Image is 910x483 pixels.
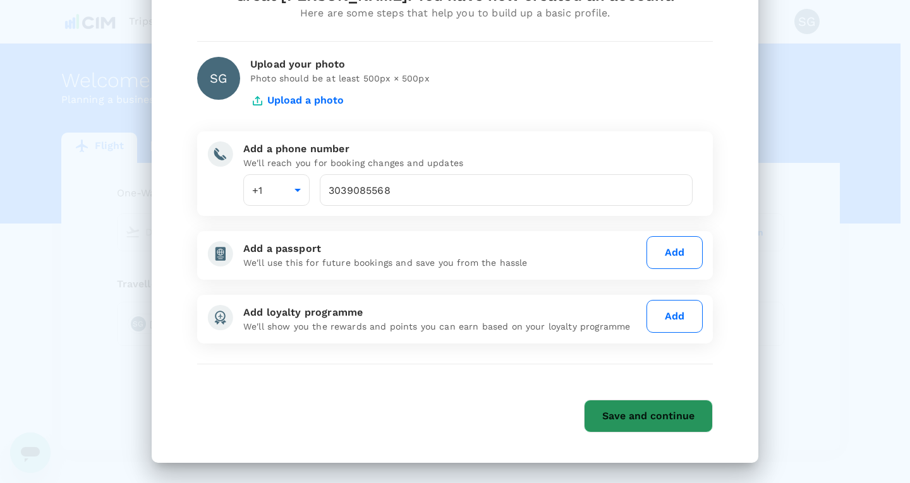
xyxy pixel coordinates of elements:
div: Here are some steps that help you to build up a basic profile. [197,6,713,21]
button: Add [646,236,703,269]
p: Photo should be at least 500px × 500px [250,72,713,85]
button: Add [646,300,703,333]
p: We'll use this for future bookings and save you from the hassle [243,256,641,269]
div: +1 [243,174,310,206]
button: Save and continue [584,400,713,432]
img: add-passport [207,241,233,266]
img: add-loyalty [207,305,233,330]
div: Add a phone number [243,141,693,157]
input: Your phone number [320,174,693,206]
span: +1 [252,184,262,196]
div: SG [197,57,240,100]
img: add-phone-number [207,141,233,167]
div: Add a passport [243,241,641,256]
div: Add loyalty programme [243,305,641,320]
div: Upload your photo [250,57,713,72]
button: Upload a photo [250,85,344,116]
p: We'll show you the rewards and points you can earn based on your loyalty programme [243,320,641,333]
p: We'll reach you for booking changes and updates [243,157,693,169]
